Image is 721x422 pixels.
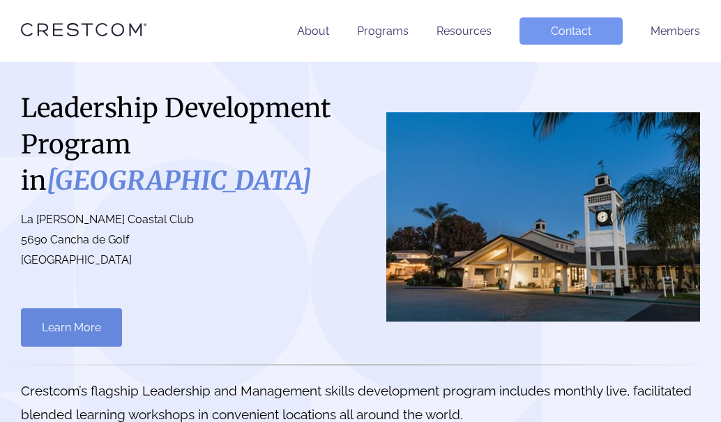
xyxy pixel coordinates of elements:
h1: Leadership Development Program in [21,90,347,199]
a: Programs [357,24,409,38]
a: Learn More [21,308,122,347]
img: San Diego County [386,112,700,322]
a: Members [651,24,700,38]
p: La [PERSON_NAME] Coastal Club 5690 Cancha de Golf [GEOGRAPHIC_DATA] [21,210,347,270]
a: About [297,24,329,38]
a: Contact [519,17,623,45]
a: Resources [437,24,492,38]
i: [GEOGRAPHIC_DATA] [47,165,312,197]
